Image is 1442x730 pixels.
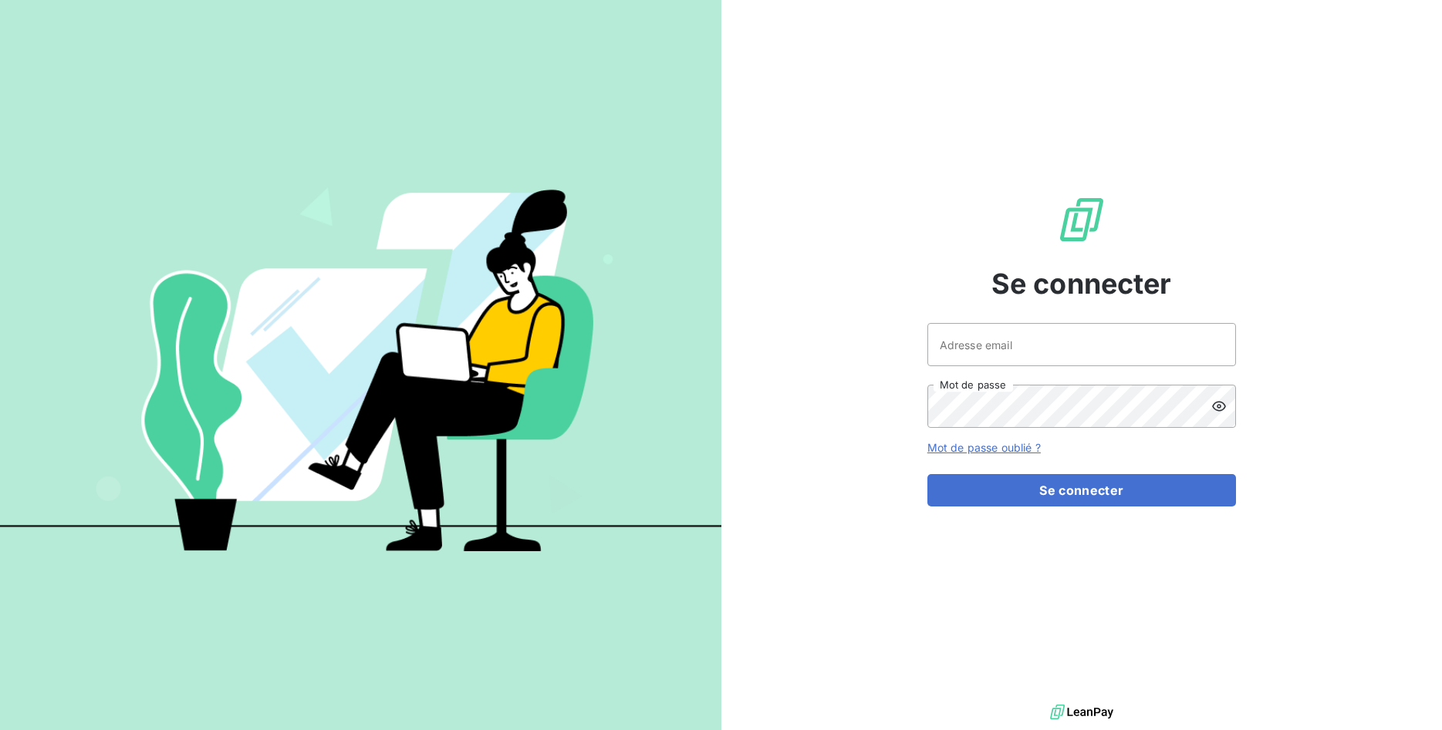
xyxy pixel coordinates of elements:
[927,441,1041,454] a: Mot de passe oublié ?
[1057,195,1106,244] img: Logo LeanPay
[927,323,1236,366] input: placeholder
[927,474,1236,506] button: Se connecter
[1050,701,1113,724] img: logo
[991,263,1172,304] span: Se connecter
